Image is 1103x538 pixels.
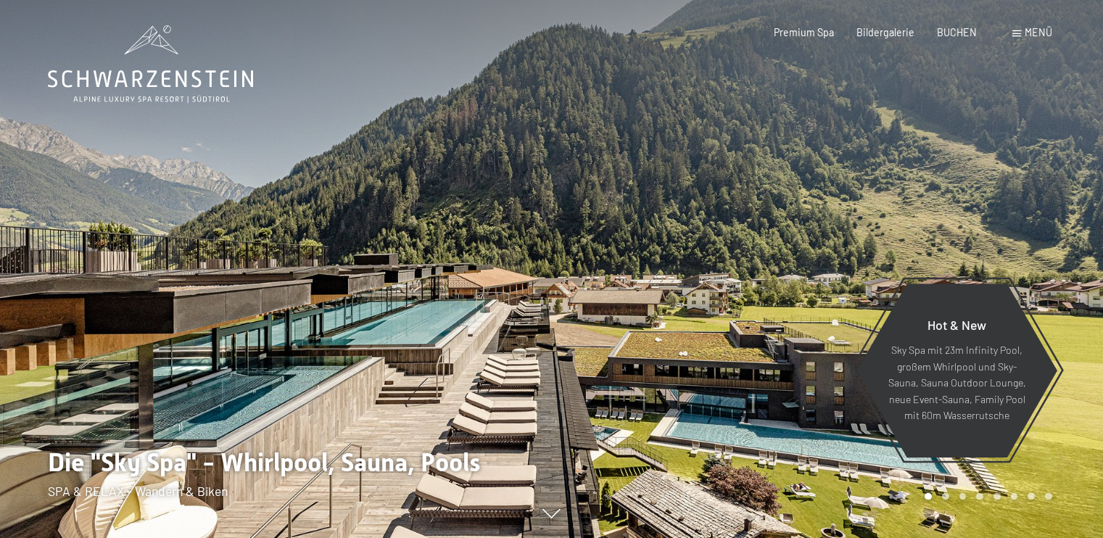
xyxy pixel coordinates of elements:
div: Carousel Page 5 [993,493,1001,500]
div: Carousel Pagination [920,493,1052,500]
a: Premium Spa [774,26,834,38]
div: Carousel Page 8 [1045,493,1052,500]
div: Carousel Page 3 [959,493,967,500]
div: Carousel Page 4 [976,493,983,500]
div: Carousel Page 1 (Current Slide) [925,493,932,500]
a: BUCHEN [937,26,977,38]
div: Carousel Page 6 [1011,493,1018,500]
a: Bildergalerie [856,26,914,38]
div: Carousel Page 7 [1028,493,1035,500]
div: Carousel Page 2 [942,493,949,500]
span: Hot & New [928,317,986,333]
p: Sky Spa mit 23m Infinity Pool, großem Whirlpool und Sky-Sauna, Sauna Outdoor Lounge, neue Event-S... [888,342,1026,424]
span: Menü [1025,26,1052,38]
a: Hot & New Sky Spa mit 23m Infinity Pool, großem Whirlpool und Sky-Sauna, Sauna Outdoor Lounge, ne... [856,283,1058,458]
